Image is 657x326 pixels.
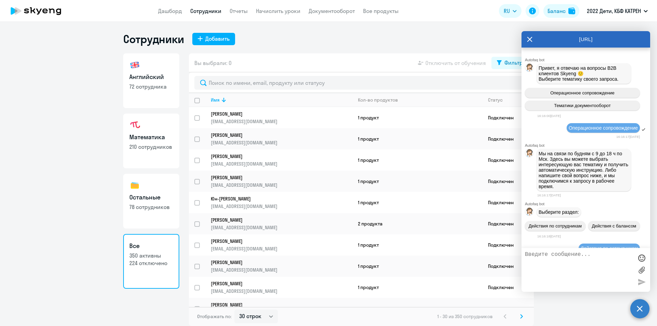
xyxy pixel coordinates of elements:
[211,174,352,188] a: [PERSON_NAME][EMAIL_ADDRESS][DOMAIN_NAME]
[537,193,561,197] time: 16:16:17[DATE]
[504,58,523,67] div: Фильтр
[525,88,640,98] button: Операционное сопровождение
[129,180,140,191] img: others
[194,59,232,67] span: Вы выбрали: 0
[129,242,173,250] h3: Все
[358,97,482,103] div: Кол-во продуктов
[482,234,534,256] td: Подключен
[256,8,300,14] a: Начислить уроки
[482,213,534,234] td: Подключен
[363,8,399,14] a: Все продукты
[569,125,638,131] span: Операционное сопровождение
[525,143,650,147] div: Autofaq bot
[488,97,533,103] div: Статус
[588,221,640,231] button: Действия с балансом
[211,288,352,294] p: [EMAIL_ADDRESS][DOMAIN_NAME]
[211,132,343,138] p: [PERSON_NAME]
[482,192,534,213] td: Подключен
[529,223,582,229] span: Действия по сотрудникам
[129,259,173,267] p: 224 отключено
[525,202,650,206] div: Autofaq bot
[482,149,534,171] td: Подключен
[488,97,503,103] div: Статус
[539,151,630,189] span: Мы на связи по будням с 9 до 18 ч по Мск. Здесь вы можете выбрать интересующую вас тематику и пол...
[129,73,173,81] h3: Английский
[123,174,179,229] a: Остальные78 сотрудников
[482,277,534,298] td: Подключен
[554,103,611,108] span: Тематики документооборот
[211,238,343,244] p: [PERSON_NAME]
[525,101,640,110] button: Тематики документооборот
[309,8,355,14] a: Документооборот
[537,114,561,118] time: 16:16:00[DATE]
[358,97,398,103] div: Кол-во продуктов
[129,203,173,211] p: 78 сотрудников
[190,8,221,14] a: Сотрудники
[539,65,619,82] span: Привет, я отвечаю на вопросы B2B клиентов Skyeng 🙂 Выберите тематику своего запроса.
[205,35,230,43] div: Добавить
[129,133,173,142] h3: Математика
[211,161,352,167] p: [EMAIL_ADDRESS][DOMAIN_NAME]
[352,192,482,213] td: 1 продукт
[211,182,352,188] p: [EMAIL_ADDRESS][DOMAIN_NAME]
[539,209,579,215] span: Выберите раздел:
[211,97,220,103] div: Имя
[123,32,184,46] h1: Сотрудники
[211,153,352,167] a: [PERSON_NAME][EMAIL_ADDRESS][DOMAIN_NAME]
[123,114,179,168] a: Математика210 сотрудников
[211,217,343,223] p: [PERSON_NAME]
[525,208,534,218] img: bot avatar
[616,135,640,139] time: 16:16:17[DATE]
[192,33,235,45] button: Добавить
[129,60,140,70] img: english
[211,153,343,159] p: [PERSON_NAME]
[194,76,528,90] input: Поиск по имени, email, продукту или статусу
[525,58,650,62] div: Autofaq bot
[211,259,343,265] p: [PERSON_NAME]
[437,313,493,320] span: 1 - 30 из 350 сотрудников
[352,171,482,192] td: 1 продукт
[211,196,343,202] p: Юн-[PERSON_NAME]
[211,111,352,125] a: [PERSON_NAME][EMAIL_ADDRESS][DOMAIN_NAME]
[129,252,173,259] p: 350 активны
[211,132,352,146] a: [PERSON_NAME][EMAIL_ADDRESS][DOMAIN_NAME]
[587,7,641,15] p: 2022 Дети, КБФ КАТРЕН
[482,128,534,149] td: Подключен
[482,256,534,277] td: Подключен
[543,4,579,18] button: Балансbalance
[581,246,638,251] span: Действия по сотрудникам
[482,107,534,128] td: Подключен
[230,8,248,14] a: Отчеты
[352,234,482,256] td: 1 продукт
[504,7,510,15] span: RU
[550,90,615,95] span: Операционное сопровождение
[211,140,352,146] p: [EMAIL_ADDRESS][DOMAIN_NAME]
[211,267,352,273] p: [EMAIL_ADDRESS][DOMAIN_NAME]
[583,3,651,19] button: 2022 Дети, КБФ КАТРЕН
[211,224,352,231] p: [EMAIL_ADDRESS][DOMAIN_NAME]
[211,302,352,315] a: [PERSON_NAME][EMAIL_ADDRESS][DOMAIN_NAME]
[123,234,179,289] a: Все350 активны224 отключено
[211,281,343,287] p: [PERSON_NAME]
[211,281,352,294] a: [PERSON_NAME][EMAIL_ADDRESS][DOMAIN_NAME]
[197,313,232,320] span: Отображать по:
[352,107,482,128] td: 1 продукт
[158,8,182,14] a: Дашборд
[211,302,343,308] p: [PERSON_NAME]
[352,213,482,234] td: 2 продукта
[211,238,352,252] a: [PERSON_NAME][EMAIL_ADDRESS][DOMAIN_NAME]
[211,246,352,252] p: [EMAIL_ADDRESS][DOMAIN_NAME]
[211,203,352,209] p: [EMAIL_ADDRESS][DOMAIN_NAME]
[211,196,352,209] a: Юн-[PERSON_NAME][EMAIL_ADDRESS][DOMAIN_NAME]
[129,83,173,90] p: 72 сотрудника
[352,256,482,277] td: 1 продукт
[592,223,636,229] span: Действия с балансом
[482,298,534,319] td: Подключен
[525,221,585,231] button: Действия по сотрудникам
[123,53,179,108] a: Английский72 сотрудника
[211,97,352,103] div: Имя
[211,174,343,181] p: [PERSON_NAME]
[352,149,482,171] td: 1 продукт
[537,234,561,238] time: 16:16:18[DATE]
